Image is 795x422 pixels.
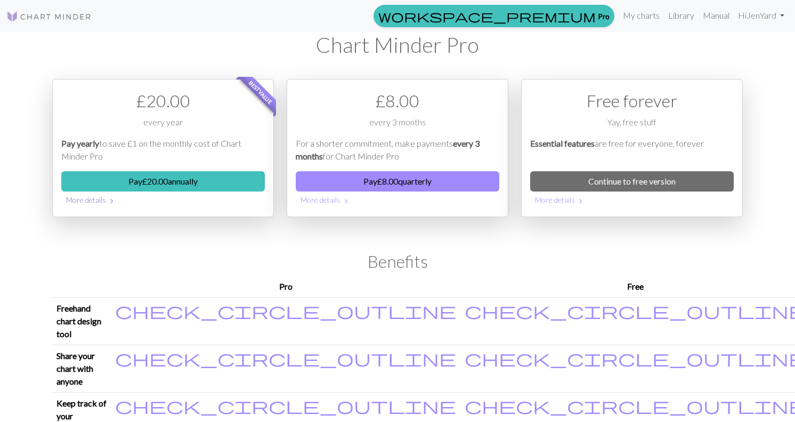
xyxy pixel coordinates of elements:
[378,9,596,23] span: workspace_premium
[115,395,456,416] span: check_circle_outline
[664,5,699,26] a: Library
[530,138,595,148] em: Essential features
[577,196,585,206] span: chevron_right
[56,302,107,340] p: Freehand chart design tool
[296,116,499,137] div: every 3 months
[530,192,734,208] button: More details
[734,5,789,26] a: HiJenYard
[287,79,508,217] div: Payment option 2
[530,171,734,192] a: Continue to free version
[61,171,265,192] button: Pay£20.00annually
[296,171,499,192] button: Pay£8.00quarterly
[52,251,743,272] h2: Benefits
[61,192,265,208] button: More details
[61,138,99,148] em: Pay yearly
[61,137,265,163] p: to save £1 on the monthly cost of Chart Minder Pro
[296,137,499,163] p: For a shorter commitment, make payments for Chart Minder Pro
[61,88,265,114] div: £ 20.00
[52,79,274,217] div: Payment option 1
[374,5,614,27] a: Pro
[530,88,734,114] div: Free forever
[238,70,283,115] span: Best value
[61,116,265,137] div: every year
[296,88,499,114] div: £ 8.00
[115,300,456,321] span: check_circle_outline
[115,348,456,368] span: check_circle_outline
[6,10,92,23] img: Logo
[52,32,743,58] h1: Chart Minder Pro
[619,5,664,26] a: My charts
[521,79,743,217] div: Free option
[115,349,456,367] i: Included
[108,196,116,206] span: chevron_right
[56,349,107,388] p: Share your chart with anyone
[115,302,456,319] i: Included
[111,276,460,298] th: Pro
[530,137,734,163] p: are free for everyone, forever
[699,5,734,26] a: Manual
[296,192,499,208] button: More details
[342,196,351,206] span: chevron_right
[115,397,456,414] i: Included
[530,116,734,137] div: Yay, free stuff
